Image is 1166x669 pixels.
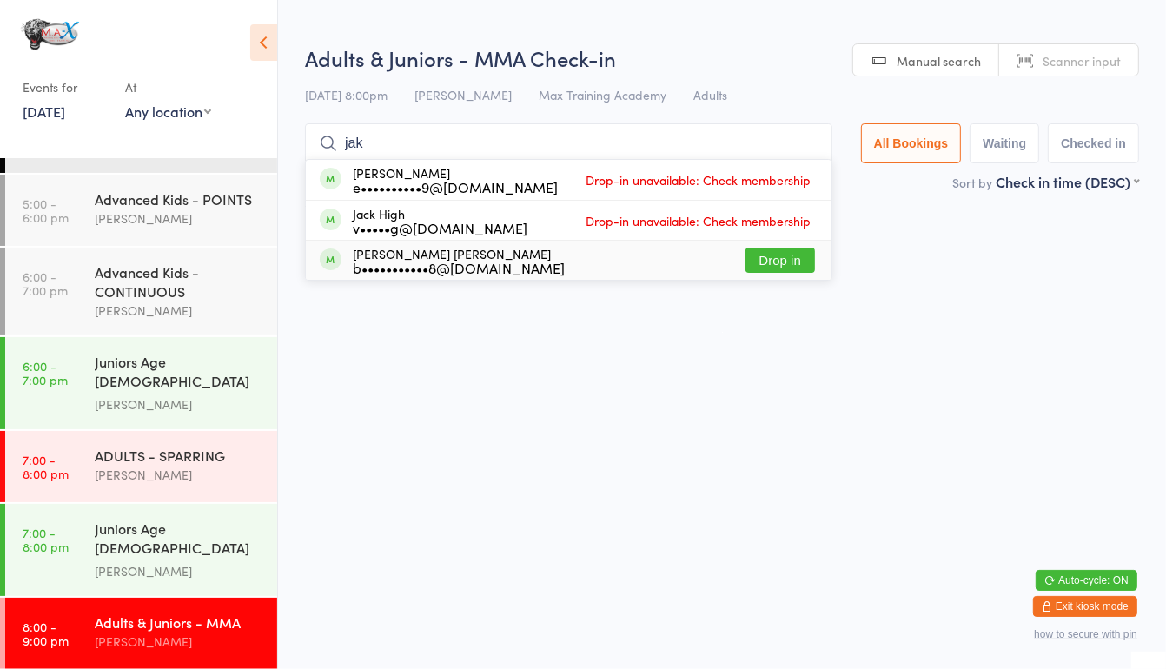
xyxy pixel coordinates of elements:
button: Auto-cycle: ON [1036,570,1137,591]
div: Juniors Age [DEMOGRAPHIC_DATA] STRENGTH & CONDITIONING [95,352,262,394]
label: Sort by [952,174,992,191]
div: Juniors Age [DEMOGRAPHIC_DATA] SPARRING [95,519,262,561]
span: Drop-in unavailable: Check membership [581,167,815,193]
button: Waiting [970,123,1039,163]
time: 5:00 - 6:00 pm [23,196,69,224]
div: Jack High [353,207,527,235]
div: Check in time (DESC) [996,172,1139,191]
span: [DATE] 8:00pm [305,86,388,103]
button: how to secure with pin [1034,628,1137,640]
div: [PERSON_NAME] [95,394,262,414]
span: Adults [693,86,727,103]
a: 6:00 -7:00 pmAdvanced Kids - CONTINUOUS[PERSON_NAME] [5,248,277,335]
div: Events for [23,73,108,102]
time: 8:00 - 9:00 pm [23,619,69,647]
a: [DATE] [23,102,65,121]
div: At [125,73,211,102]
div: [PERSON_NAME] [95,209,262,229]
div: e••••••••••9@[DOMAIN_NAME] [353,180,558,194]
a: 7:00 -8:00 pmJuniors Age [DEMOGRAPHIC_DATA] SPARRING[PERSON_NAME] [5,504,277,596]
div: ADULTS - SPARRING [95,446,262,465]
button: Checked in [1048,123,1139,163]
time: 6:00 - 7:00 pm [23,359,68,387]
button: All Bookings [861,123,962,163]
div: Adults & Juniors - MMA [95,613,262,632]
a: 6:00 -7:00 pmJuniors Age [DEMOGRAPHIC_DATA] STRENGTH & CONDITIONING[PERSON_NAME] [5,337,277,429]
div: Advanced Kids - CONTINUOUS [95,262,262,301]
div: b•••••••••••8@[DOMAIN_NAME] [353,261,565,275]
div: [PERSON_NAME] [95,561,262,581]
button: Exit kiosk mode [1033,596,1137,617]
input: Search [305,123,832,163]
a: 7:00 -8:00 pmADULTS - SPARRING[PERSON_NAME] [5,431,277,502]
a: 8:00 -9:00 pmAdults & Juniors - MMA[PERSON_NAME] [5,598,277,669]
time: 6:00 - 7:00 pm [23,269,68,297]
time: 7:00 - 8:00 pm [23,453,69,480]
a: 5:00 -6:00 pmAdvanced Kids - POINTS[PERSON_NAME] [5,175,277,246]
div: v•••••g@[DOMAIN_NAME] [353,221,527,235]
div: [PERSON_NAME] [95,632,262,652]
div: [PERSON_NAME] [95,465,262,485]
span: [PERSON_NAME] [414,86,512,103]
span: Scanner input [1043,52,1121,70]
span: Manual search [897,52,981,70]
div: [PERSON_NAME] [PERSON_NAME] [353,247,565,275]
div: [PERSON_NAME] [353,166,558,194]
span: Drop-in unavailable: Check membership [581,208,815,234]
span: Max Training Academy [539,86,666,103]
button: Drop in [745,248,815,273]
time: 7:00 - 8:00 pm [23,526,69,553]
div: Any location [125,102,211,121]
div: Advanced Kids - POINTS [95,189,262,209]
h2: Adults & Juniors - MMA Check-in [305,43,1139,72]
div: [PERSON_NAME] [95,301,262,321]
img: MAX Training Academy Ltd [17,13,83,56]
